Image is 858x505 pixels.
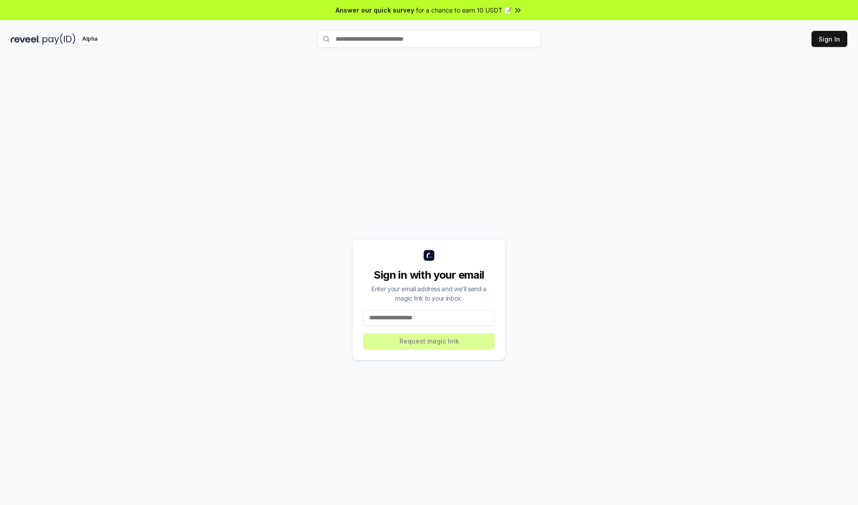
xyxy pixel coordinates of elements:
span: for a chance to earn 10 USDT 📝 [416,5,512,15]
img: reveel_dark [11,34,41,45]
div: Alpha [77,34,102,45]
div: Sign in with your email [363,268,495,282]
span: Answer our quick survey [336,5,414,15]
div: Enter your email address and we’ll send a magic link to your inbox. [363,284,495,303]
img: pay_id [42,34,76,45]
button: Sign In [812,31,847,47]
img: logo_small [424,250,434,261]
